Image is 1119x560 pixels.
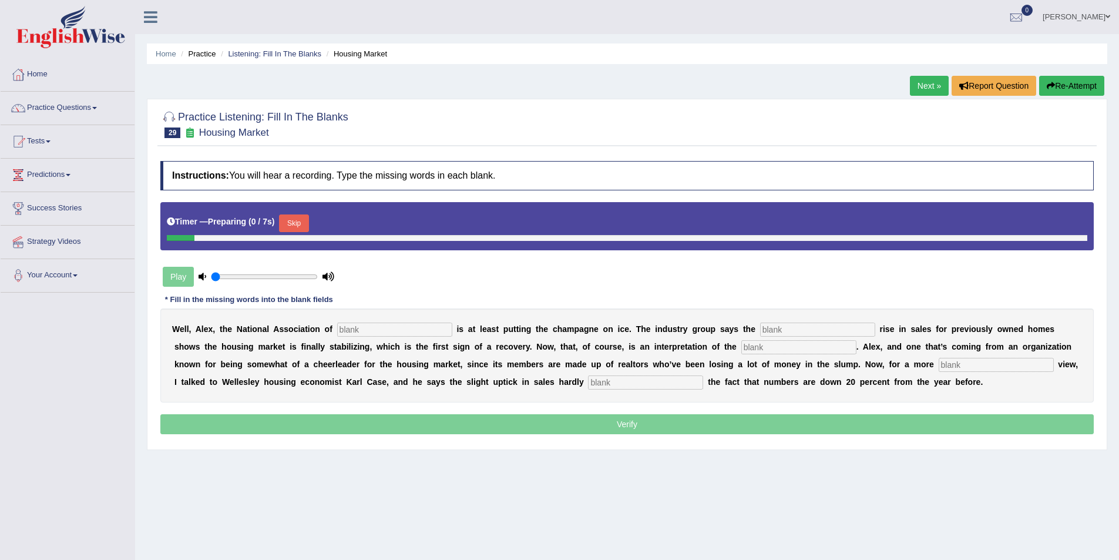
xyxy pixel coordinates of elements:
[956,342,962,351] b: o
[996,342,1003,351] b: m
[911,342,916,351] b: n
[311,342,316,351] b: a
[178,48,216,59] li: Practice
[741,340,856,354] input: blank
[272,217,275,226] b: )
[315,324,320,334] b: n
[703,342,708,351] b: n
[1,92,135,121] a: Practice Questions
[543,324,548,334] b: e
[542,342,547,351] b: o
[258,342,265,351] b: m
[724,342,727,351] b: t
[536,324,539,334] b: t
[405,342,407,351] b: i
[324,48,387,59] li: Housing Market
[208,217,246,226] b: Preparing
[184,342,189,351] b: o
[441,342,446,351] b: s
[357,342,359,351] b: i
[468,324,473,334] b: a
[359,342,365,351] b: n
[1050,324,1054,334] b: s
[673,324,677,334] b: s
[539,324,544,334] b: h
[220,324,223,334] b: t
[952,342,956,351] b: c
[965,324,969,334] b: v
[563,342,569,351] b: h
[353,342,357,351] b: z
[943,342,947,351] b: s
[746,324,751,334] b: h
[944,324,947,334] b: r
[504,342,509,351] b: c
[711,324,716,334] b: p
[179,342,184,351] b: h
[901,324,906,334] b: n
[680,324,683,334] b: r
[1033,324,1038,334] b: o
[928,342,933,351] b: h
[273,324,279,334] b: A
[160,161,1094,190] h4: You will hear a recording. Type the missing words in each blank.
[927,324,932,334] b: s
[680,342,685,351] b: e
[508,324,513,334] b: u
[677,324,680,334] b: t
[629,324,631,334] b: .
[557,324,563,334] b: h
[480,324,482,334] b: l
[522,342,525,351] b: r
[237,342,241,351] b: s
[734,324,738,334] b: s
[209,324,213,334] b: x
[981,324,986,334] b: s
[251,217,272,226] b: 0 / 7s
[920,324,922,334] b: l
[213,342,217,351] b: e
[283,342,285,351] b: t
[939,324,944,334] b: o
[663,324,668,334] b: d
[926,342,929,351] b: t
[518,342,523,351] b: e
[231,342,237,351] b: u
[910,324,915,334] b: s
[933,342,938,351] b: a
[883,324,885,334] b: i
[672,342,677,351] b: p
[1018,324,1023,334] b: d
[395,342,400,351] b: h
[667,324,673,334] b: u
[969,324,971,334] b: i
[922,324,927,334] b: e
[167,217,274,226] h5: Timer —
[705,324,711,334] b: u
[496,342,499,351] b: r
[199,127,269,138] small: Housing Market
[204,324,209,334] b: e
[248,217,251,226] b: (
[720,324,725,334] b: s
[337,323,452,337] input: blank
[207,342,213,351] b: h
[986,342,989,351] b: f
[247,324,250,334] b: t
[587,342,590,351] b: f
[887,342,892,351] b: a
[1,58,135,88] a: Home
[365,342,370,351] b: g
[184,324,187,334] b: l
[456,324,459,334] b: i
[1028,324,1033,334] b: h
[725,324,730,334] b: a
[290,342,292,351] b: i
[530,342,532,351] b: .
[241,342,244,351] b: i
[657,342,662,351] b: n
[655,324,657,334] b: i
[574,324,580,334] b: p
[406,342,411,351] b: s
[284,324,288,334] b: s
